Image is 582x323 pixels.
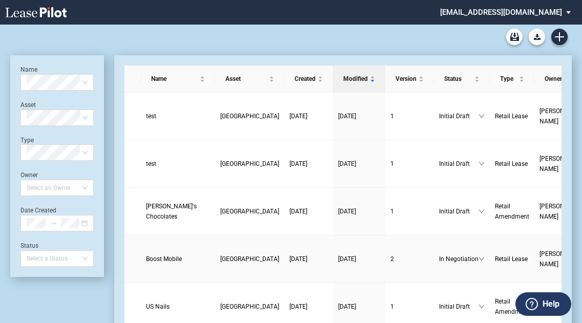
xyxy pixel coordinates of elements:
[390,208,394,215] span: 1
[495,201,529,222] a: Retail Amendment
[289,206,328,217] a: [DATE]
[146,302,210,312] a: US Nails
[338,160,356,167] span: [DATE]
[289,159,328,169] a: [DATE]
[151,74,198,84] span: Name
[439,159,479,169] span: Initial Draft
[289,255,307,263] span: [DATE]
[390,111,429,121] a: 1
[479,161,485,167] span: down
[444,74,472,84] span: Status
[338,208,356,215] span: [DATE]
[539,106,568,126] span: [PERSON_NAME]
[289,111,328,121] a: [DATE]
[439,254,479,264] span: In Negotiation
[289,160,307,167] span: [DATE]
[390,206,429,217] a: 1
[20,101,36,109] label: Asset
[338,113,356,120] span: [DATE]
[479,208,485,214] span: down
[543,297,559,311] label: Help
[539,249,568,269] span: [PERSON_NAME]
[146,303,170,310] span: US Nails
[295,74,316,84] span: Created
[220,206,279,217] a: [GEOGRAPHIC_DATA]
[385,66,434,93] th: Version
[529,29,545,45] button: Download Blank Form
[141,66,215,93] th: Name
[338,254,380,264] a: [DATE]
[289,303,307,310] span: [DATE]
[220,111,279,121] a: [GEOGRAPHIC_DATA]
[515,292,571,316] button: Help
[220,302,279,312] a: [GEOGRAPHIC_DATA]
[390,302,429,312] a: 1
[495,111,529,121] a: Retail Lease
[390,113,394,120] span: 1
[390,159,429,169] a: 1
[479,256,485,262] span: down
[220,160,279,167] span: Stone Creek Village
[490,66,534,93] th: Type
[146,159,210,169] a: test
[289,113,307,120] span: [DATE]
[539,201,568,222] span: [PERSON_NAME]
[50,220,57,227] span: to
[338,111,380,121] a: [DATE]
[284,66,333,93] th: Created
[500,74,517,84] span: Type
[20,171,38,179] label: Owner
[390,254,429,264] a: 2
[220,208,279,215] span: Stone Creek Village
[396,74,417,84] span: Version
[495,113,528,120] span: Retail Lease
[551,29,568,45] a: Create new document
[146,111,210,121] a: test
[439,206,479,217] span: Initial Draft
[50,220,57,227] span: swap-right
[539,154,568,174] span: [PERSON_NAME]
[338,159,380,169] a: [DATE]
[545,74,562,84] span: Owner
[20,242,38,249] label: Status
[495,203,529,220] span: Retail Amendment
[338,206,380,217] a: [DATE]
[20,137,34,144] label: Type
[220,159,279,169] a: [GEOGRAPHIC_DATA]
[390,303,394,310] span: 1
[220,255,279,263] span: Sunbury Plaza
[479,304,485,310] span: down
[439,111,479,121] span: Initial Draft
[338,302,380,312] a: [DATE]
[495,160,528,167] span: Retail Lease
[289,302,328,312] a: [DATE]
[146,160,156,167] span: test
[506,29,523,45] a: Archive
[495,254,529,264] a: Retail Lease
[146,201,210,222] a: [PERSON_NAME]'s Chocolates
[495,255,528,263] span: Retail Lease
[343,74,368,84] span: Modified
[20,207,56,214] label: Date Created
[434,66,490,93] th: Status
[146,254,210,264] a: Boost Mobile
[495,298,529,315] span: Retail Amendment
[390,255,394,263] span: 2
[289,254,328,264] a: [DATE]
[439,302,479,312] span: Initial Draft
[495,296,529,317] a: Retail Amendment
[534,66,579,93] th: Owner
[146,203,197,220] span: Kilwin's Chocolates
[146,113,156,120] span: test
[225,74,267,84] span: Asset
[338,303,356,310] span: [DATE]
[146,255,182,263] span: Boost Mobile
[526,29,548,45] md-menu: Download Blank Form List
[20,66,37,73] label: Name
[333,66,385,93] th: Modified
[495,159,529,169] a: Retail Lease
[390,160,394,167] span: 1
[479,113,485,119] span: down
[215,66,284,93] th: Asset
[220,303,279,310] span: Renaissance Village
